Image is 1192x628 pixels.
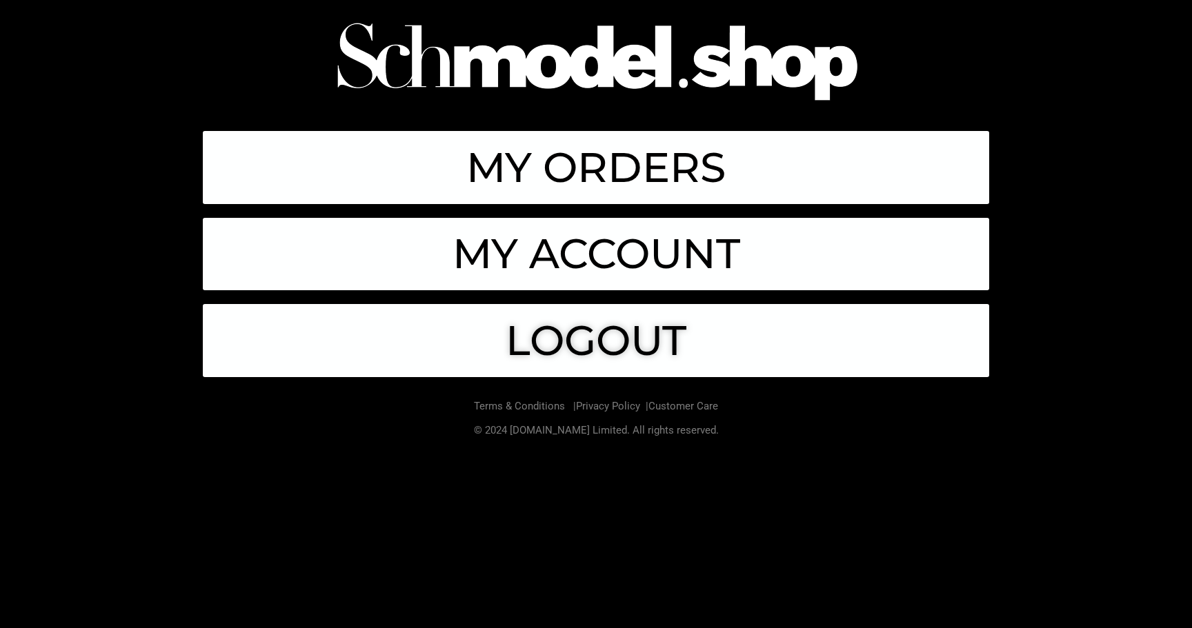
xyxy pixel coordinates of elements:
a: MY ACCOUNT [203,218,989,291]
a: Privacy Policy | [576,400,648,412]
a: LOGOUT [203,304,989,377]
span: MY ORDERS [466,147,726,188]
p: © 2024 [DOMAIN_NAME] Limited. All rights reserved. [203,422,989,440]
span: MY ACCOUNT [453,233,740,274]
a: Terms & Conditions | [474,400,576,412]
a: MY ORDERS [203,131,989,204]
span: LOGOUT [506,320,686,361]
a: Customer Care [648,400,718,412]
